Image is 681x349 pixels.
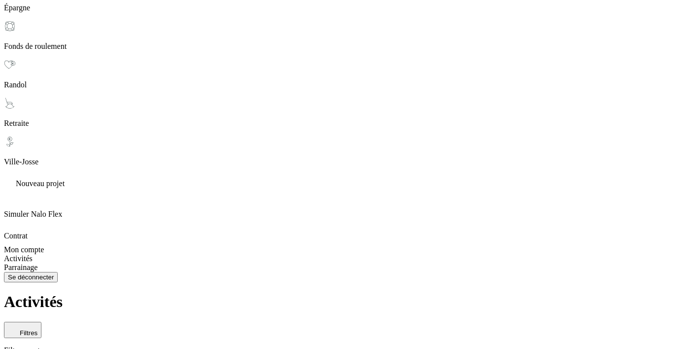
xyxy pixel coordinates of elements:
[16,179,65,188] span: Nouveau projet
[4,188,677,219] div: Simuler Nalo Flex
[4,42,677,51] p: Fonds de roulement
[4,97,677,128] div: Retraite
[4,245,44,254] span: Mon compte
[4,174,677,188] div: Nouveau projet
[4,136,677,166] div: Ville-Josse
[4,3,677,12] p: Épargne
[4,157,677,166] p: Ville-Josse
[4,254,33,263] span: Activités
[4,80,677,89] p: Randol
[4,293,677,311] h1: Activités
[4,272,58,282] button: Se déconnecter
[4,322,41,338] button: Filtres
[4,232,28,240] span: Contrat
[4,263,37,271] span: Parrainage
[4,59,677,89] div: Randol
[20,329,37,337] span: Filtres
[4,119,677,128] p: Retraite
[4,210,677,219] p: Simuler Nalo Flex
[4,20,677,51] div: Fonds de roulement
[8,273,54,281] div: Se déconnecter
